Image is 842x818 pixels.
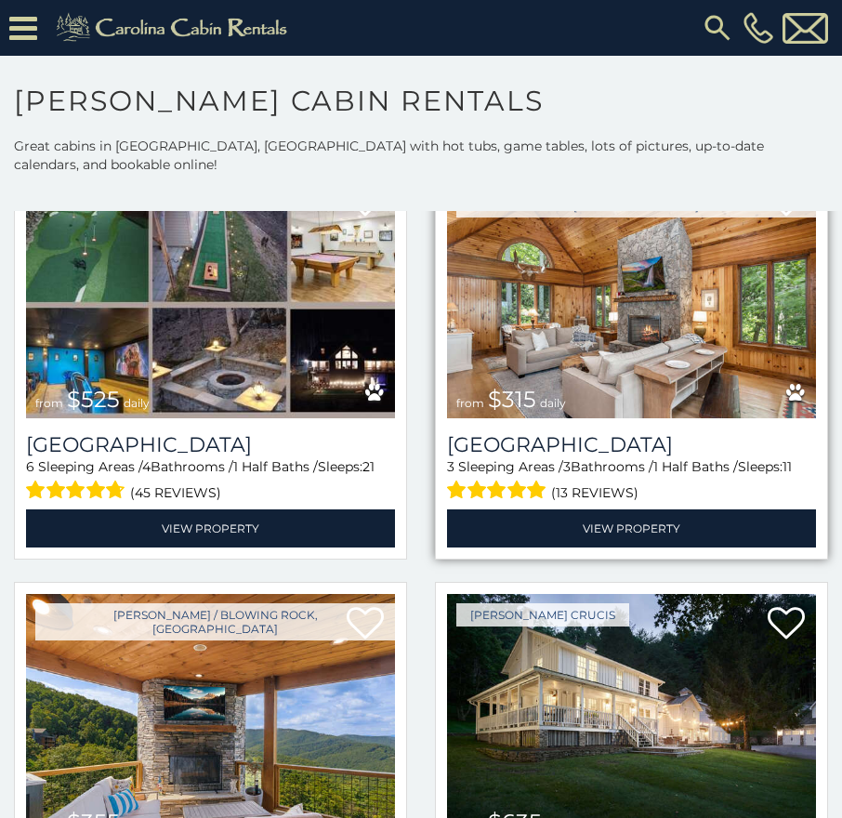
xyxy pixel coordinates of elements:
[653,458,738,475] span: 1 Half Baths /
[447,171,816,418] a: Chimney Island from $315 daily
[447,432,816,457] h3: Chimney Island
[130,481,221,505] span: (45 reviews)
[701,11,734,45] img: search-regular.svg
[142,458,151,475] span: 4
[362,458,375,475] span: 21
[35,396,63,410] span: from
[447,457,816,505] div: Sleeping Areas / Bathrooms / Sleeps:
[540,396,566,410] span: daily
[233,458,318,475] span: 1 Half Baths /
[783,458,792,475] span: 11
[563,458,571,475] span: 3
[447,432,816,457] a: [GEOGRAPHIC_DATA]
[26,171,395,418] img: Wildlife Manor
[456,396,484,410] span: from
[26,457,395,505] div: Sleeping Areas / Bathrooms / Sleeps:
[46,9,303,46] img: Khaki-logo.png
[551,481,638,505] span: (13 reviews)
[456,603,629,627] a: [PERSON_NAME] Crucis
[26,509,395,548] a: View Property
[124,396,150,410] span: daily
[26,171,395,418] a: Wildlife Manor from $525 daily
[35,603,395,640] a: [PERSON_NAME] / Blowing Rock, [GEOGRAPHIC_DATA]
[26,432,395,457] h3: Wildlife Manor
[447,171,816,418] img: Chimney Island
[768,605,805,644] a: Add to favorites
[447,509,816,548] a: View Property
[26,432,395,457] a: [GEOGRAPHIC_DATA]
[739,12,778,44] a: [PHONE_NUMBER]
[447,458,454,475] span: 3
[26,458,34,475] span: 6
[488,386,536,413] span: $315
[67,386,120,413] span: $525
